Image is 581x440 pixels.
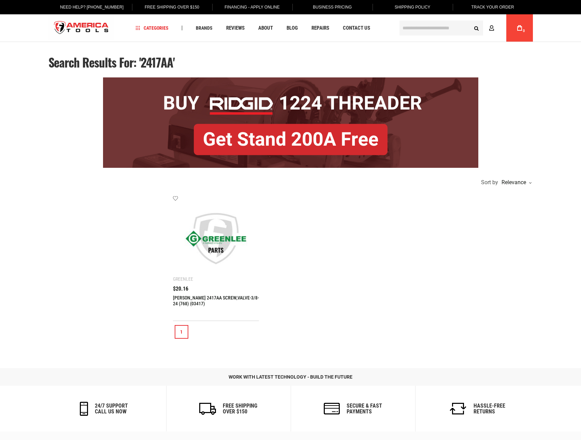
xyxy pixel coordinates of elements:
a: About [255,24,276,33]
h6: Free Shipping Over $150 [223,403,257,415]
img: America Tools [48,15,115,41]
span: Blog [287,26,298,31]
button: Search [470,21,483,34]
span: About [258,26,273,31]
img: Greenlee 2417AA SCREW,VALVE-3/8-24 (768) (03417) [180,202,252,275]
span: Search results for: '2417AA' [48,53,175,71]
a: 1 [175,325,188,339]
h6: Hassle-Free Returns [474,403,505,415]
a: Categories [133,24,172,33]
span: Contact Us [343,26,370,31]
a: [PERSON_NAME] 2417AA SCREW,VALVE-3/8-24 (768) (03417) [173,295,259,306]
span: Categories [136,26,169,30]
span: Shipping Policy [395,5,431,10]
a: 0 [513,14,526,42]
a: Reviews [223,24,248,33]
span: 0 [523,29,525,33]
a: Contact Us [340,24,373,33]
span: Brands [196,26,213,30]
a: BOGO: Buy RIDGID® 1224 Threader, Get Stand 200A Free! [103,77,478,83]
div: Relevance [500,180,531,185]
span: Repairs [311,26,329,31]
h6: 24/7 support call us now [95,403,128,415]
span: Sort by [481,180,498,185]
a: store logo [48,15,115,41]
img: BOGO: Buy RIDGID® 1224 Threader, Get Stand 200A Free! [103,77,478,168]
span: Reviews [226,26,245,31]
div: Greenlee [173,276,193,282]
span: $20.16 [173,286,188,292]
a: Blog [284,24,301,33]
a: Repairs [308,24,332,33]
h6: secure & fast payments [347,403,382,415]
a: Brands [193,24,216,33]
